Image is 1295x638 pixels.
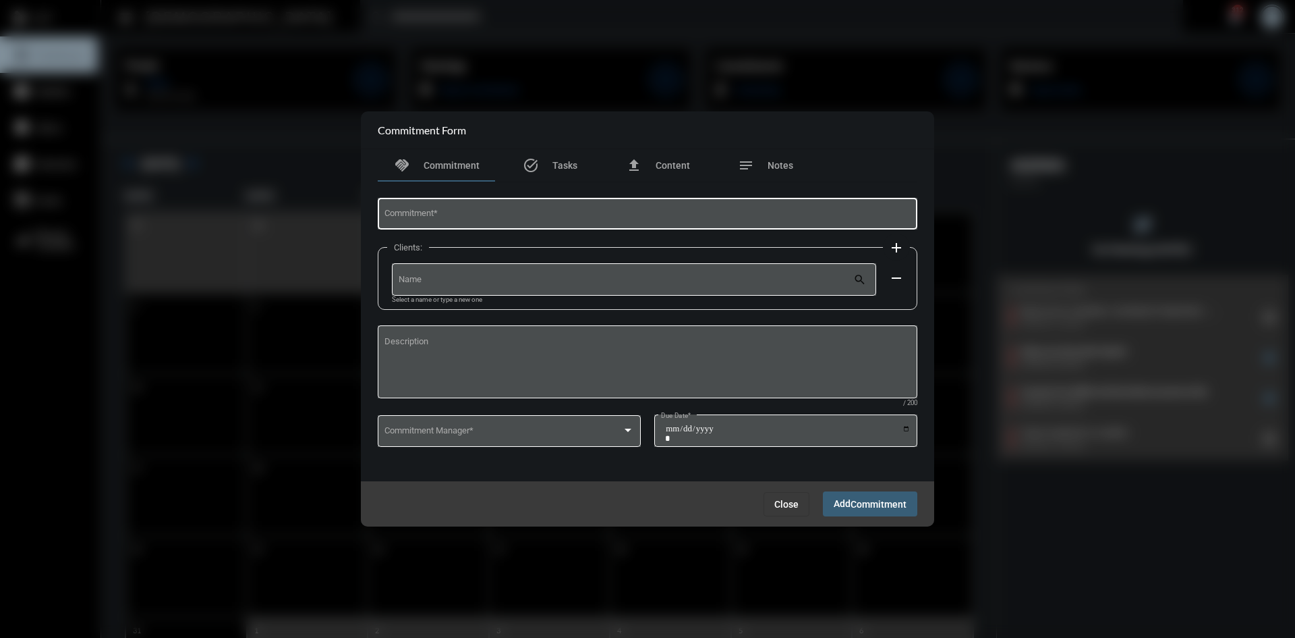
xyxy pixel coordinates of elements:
button: Close [764,492,809,516]
mat-hint: Select a name or type a new one [392,296,482,304]
span: Add [834,498,906,509]
mat-icon: remove [888,270,904,286]
mat-icon: file_upload [626,157,642,174]
mat-icon: task_alt [523,157,539,174]
span: Notes [768,160,793,171]
mat-icon: search [853,273,869,289]
span: Content [656,160,690,171]
button: AddCommitment [823,491,917,516]
mat-icon: handshake [394,157,410,174]
label: Clients: [387,242,429,252]
mat-hint: / 200 [903,400,917,407]
h2: Commitment Form [378,124,466,136]
span: Commitment [424,160,480,171]
span: Close [774,499,799,510]
span: Commitment [851,499,906,510]
span: Tasks [552,160,577,171]
mat-icon: notes [738,157,754,174]
mat-icon: add [888,240,904,256]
